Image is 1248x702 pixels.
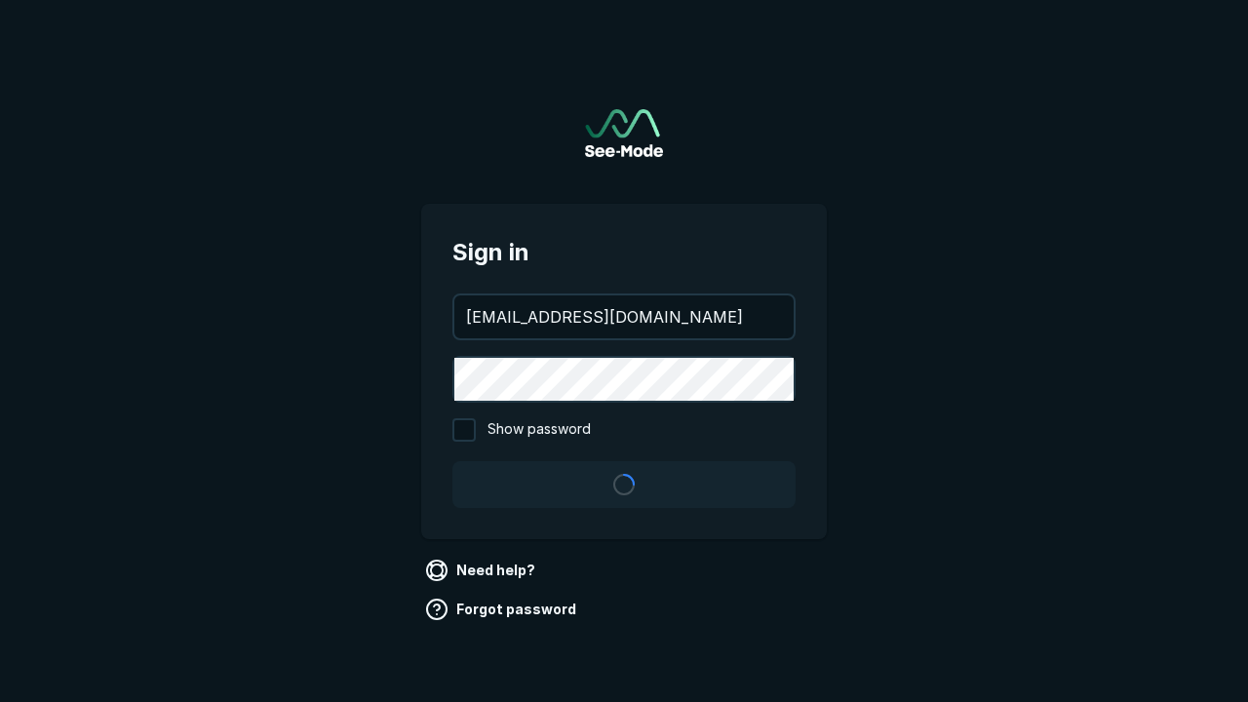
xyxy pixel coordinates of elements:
a: Go to sign in [585,109,663,157]
a: Forgot password [421,594,584,625]
input: your@email.com [454,295,794,338]
img: See-Mode Logo [585,109,663,157]
span: Sign in [452,235,796,270]
span: Show password [487,418,591,442]
a: Need help? [421,555,543,586]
